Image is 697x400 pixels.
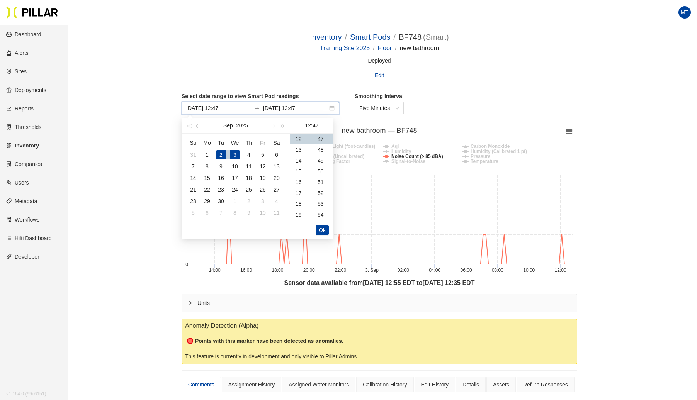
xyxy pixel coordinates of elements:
[272,185,281,194] div: 27
[242,195,256,207] td: 2025-10-02
[312,198,333,209] div: 53
[240,268,252,273] text: 16:00
[272,208,281,217] div: 11
[214,172,228,184] td: 2025-09-16
[189,185,198,194] div: 21
[258,150,267,159] div: 5
[230,197,240,206] div: 1
[228,184,242,195] td: 2025-09-24
[230,162,240,171] div: 10
[214,149,228,161] td: 2025-09-02
[471,149,527,154] tspan: Humidity (Calibrated 1 pt)
[258,208,267,217] div: 10
[200,184,214,195] td: 2025-09-22
[256,172,270,184] td: 2025-09-19
[242,184,256,195] td: 2025-09-25
[398,268,409,273] text: 02:00
[290,155,312,166] div: 14
[368,56,391,65] div: Deployed
[289,380,349,389] div: Assigned Water Monitors
[216,162,226,171] div: 9
[244,173,253,183] div: 18
[394,33,396,41] span: /
[391,154,443,159] tspan: Noise Count (> 85 dBA)
[523,268,535,273] text: 10:00
[270,149,284,161] td: 2025-09-06
[202,150,212,159] div: 1
[320,45,370,51] a: Training Site 2025
[186,104,251,112] input: Start date
[244,197,253,206] div: 2
[182,294,577,312] div: rightUnits
[254,105,260,111] span: to
[310,33,342,41] a: Inventory
[272,150,281,159] div: 6
[422,31,449,43] span: ( Smart )
[256,184,270,195] td: 2025-09-26
[471,159,498,164] tspan: Temperature
[312,177,333,188] div: 51
[244,208,253,217] div: 9
[256,207,270,219] td: 2025-10-10
[228,149,242,161] td: 2025-09-03
[363,380,407,389] div: Calibration History
[312,188,333,198] div: 52
[200,149,214,161] td: 2025-09-01
[202,162,212,171] div: 8
[355,92,404,100] label: Smoothing Interval
[375,71,384,80] a: Edit
[214,207,228,219] td: 2025-10-07
[345,33,347,41] span: /
[6,161,42,167] a: solutionCompanies
[223,118,233,133] button: Sep
[189,197,198,206] div: 28
[256,195,270,207] td: 2025-10-03
[6,50,29,56] a: alertAlerts
[258,173,267,183] div: 19
[365,268,379,273] tspan: 3. Sep
[242,172,256,184] td: 2025-09-18
[202,208,212,217] div: 6
[272,173,281,183] div: 20
[263,104,328,112] input: End date
[681,6,688,19] span: MT
[312,220,333,231] div: 55
[228,380,275,389] div: Assignment History
[230,208,240,217] div: 8
[186,172,200,184] td: 2025-09-14
[214,137,228,149] th: Tu
[395,45,396,51] span: /
[244,185,253,194] div: 25
[312,166,333,177] div: 50
[244,150,253,159] div: 4
[400,45,439,51] a: new bathroom
[189,208,198,217] div: 5
[216,185,226,194] div: 23
[492,268,503,273] text: 08:00
[188,301,193,305] span: right
[471,144,510,149] tspan: Carbon Monoxide
[200,137,214,149] th: Mo
[216,208,226,217] div: 7
[189,173,198,183] div: 14
[342,127,417,134] tspan: new bathroom — BF748
[188,380,214,389] div: Comments
[214,195,228,207] td: 2025-09-30
[228,161,242,172] td: 2025-09-10
[228,137,242,149] th: We
[6,87,46,93] a: giftDeployments
[312,209,333,220] div: 54
[319,226,326,234] span: Ok
[216,197,226,206] div: 30
[335,268,346,273] text: 22:00
[230,150,240,159] div: 3
[186,149,200,161] td: 2025-08-31
[462,380,479,389] div: Details
[359,102,399,114] span: Five Minutes
[258,197,267,206] div: 3
[236,118,248,133] button: 2025
[270,207,284,219] td: 2025-10-11
[185,262,188,267] text: 0
[6,198,37,204] a: tagMetadata
[6,6,58,19] a: Pillar Technologies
